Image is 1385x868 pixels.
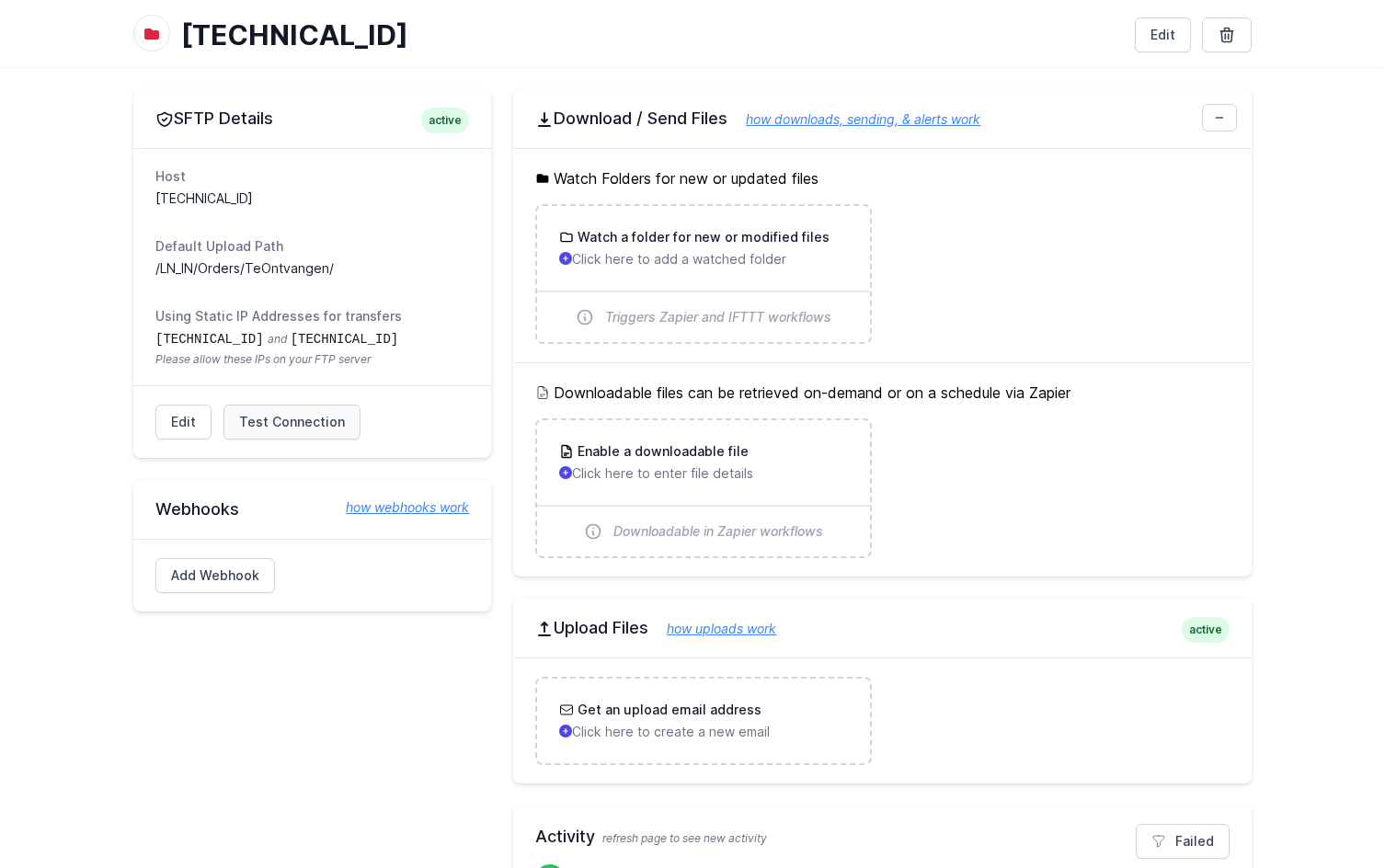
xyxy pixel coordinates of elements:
a: how uploads work [648,621,776,636]
p: Click here to enter file details [559,464,847,483]
h1: [TECHNICAL_ID] [181,18,1120,51]
span: refresh page to see new activity [602,831,767,845]
span: Please allow these IPs on your FTP server [155,352,469,367]
a: Edit [1135,17,1191,52]
a: Watch a folder for new or modified files Click here to add a watched folder Triggers Zapier and I... [537,206,869,342]
span: Test Connection [239,413,345,431]
a: Edit [155,405,212,440]
dt: Host [155,167,469,186]
dt: Using Static IP Addresses for transfers [155,307,469,325]
h2: Upload Files [535,617,1230,639]
a: how downloads, sending, & alerts work [727,111,980,127]
a: Test Connection [223,405,361,440]
p: Click here to create a new email [559,723,847,741]
h2: Webhooks [155,498,469,520]
dd: /LN_IN/Orders/TeOntvangen/ [155,259,469,278]
a: Add Webhook [155,558,275,593]
code: [TECHNICAL_ID] [155,332,264,347]
span: Triggers Zapier and IFTTT workflows [605,308,831,326]
a: Enable a downloadable file Click here to enter file details Downloadable in Zapier workflows [537,420,869,556]
a: Get an upload email address Click here to create a new email [537,679,869,763]
h2: Download / Send Files [535,108,1230,130]
h3: Get an upload email address [574,701,761,719]
span: active [421,108,469,133]
iframe: Drift Widget Chat Controller [1293,776,1363,846]
a: Failed [1136,824,1230,859]
h3: Watch a folder for new or modified files [574,228,830,246]
dd: [TECHNICAL_ID] [155,189,469,208]
h2: Activity [535,824,1230,850]
h3: Enable a downloadable file [574,442,749,461]
span: active [1182,617,1230,643]
span: Downloadable in Zapier workflows [613,522,823,541]
h5: Downloadable files can be retrieved on-demand or on a schedule via Zapier [535,382,1230,404]
a: how webhooks work [327,498,469,517]
span: and [268,332,287,346]
dt: Default Upload Path [155,237,469,256]
h5: Watch Folders for new or updated files [535,167,1230,189]
p: Click here to add a watched folder [559,250,847,268]
h2: SFTP Details [155,108,469,130]
code: [TECHNICAL_ID] [291,332,399,347]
